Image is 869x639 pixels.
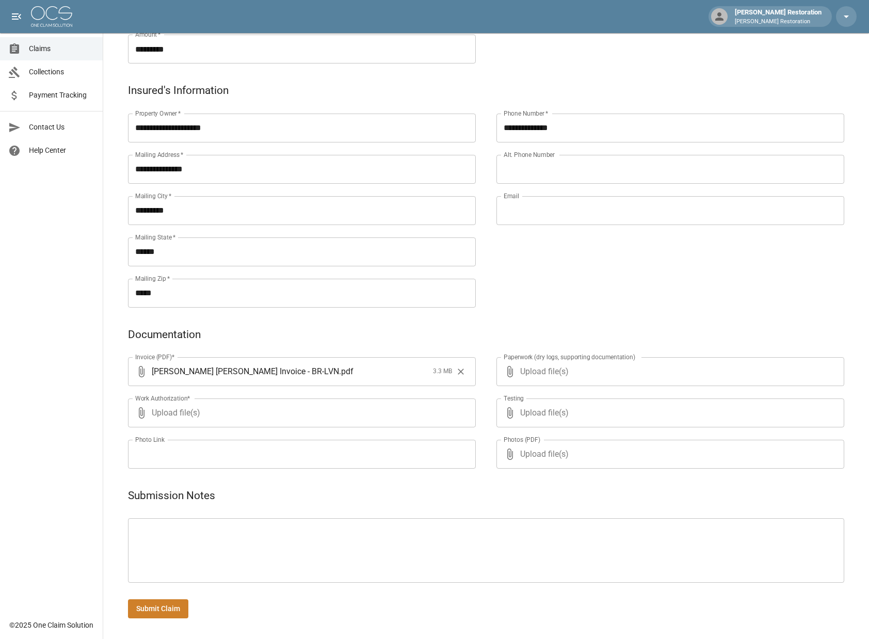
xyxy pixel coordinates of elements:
[135,30,161,39] label: Amount
[504,394,524,403] label: Testing
[135,394,190,403] label: Work Authorization*
[135,109,181,118] label: Property Owner
[520,398,816,427] span: Upload file(s)
[128,599,188,618] button: Submit Claim
[731,7,826,26] div: [PERSON_NAME] Restoration
[29,145,94,156] span: Help Center
[29,122,94,133] span: Contact Us
[504,150,555,159] label: Alt. Phone Number
[29,67,94,77] span: Collections
[135,233,175,242] label: Mailing State
[453,364,469,379] button: Clear
[504,353,635,361] label: Paperwork (dry logs, supporting documentation)
[135,150,183,159] label: Mailing Address
[135,353,175,361] label: Invoice (PDF)*
[152,398,448,427] span: Upload file(s)
[433,366,452,377] span: 3.3 MB
[9,620,93,630] div: © 2025 One Claim Solution
[735,18,822,26] p: [PERSON_NAME] Restoration
[504,191,519,200] label: Email
[520,440,816,469] span: Upload file(s)
[31,6,72,27] img: ocs-logo-white-transparent.png
[29,90,94,101] span: Payment Tracking
[6,6,27,27] button: open drawer
[135,191,172,200] label: Mailing City
[135,274,170,283] label: Mailing Zip
[504,109,548,118] label: Phone Number
[152,365,339,377] span: [PERSON_NAME] [PERSON_NAME] Invoice - BR-LVN
[504,435,540,444] label: Photos (PDF)
[29,43,94,54] span: Claims
[520,357,816,386] span: Upload file(s)
[339,365,353,377] span: . pdf
[135,435,165,444] label: Photo Link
